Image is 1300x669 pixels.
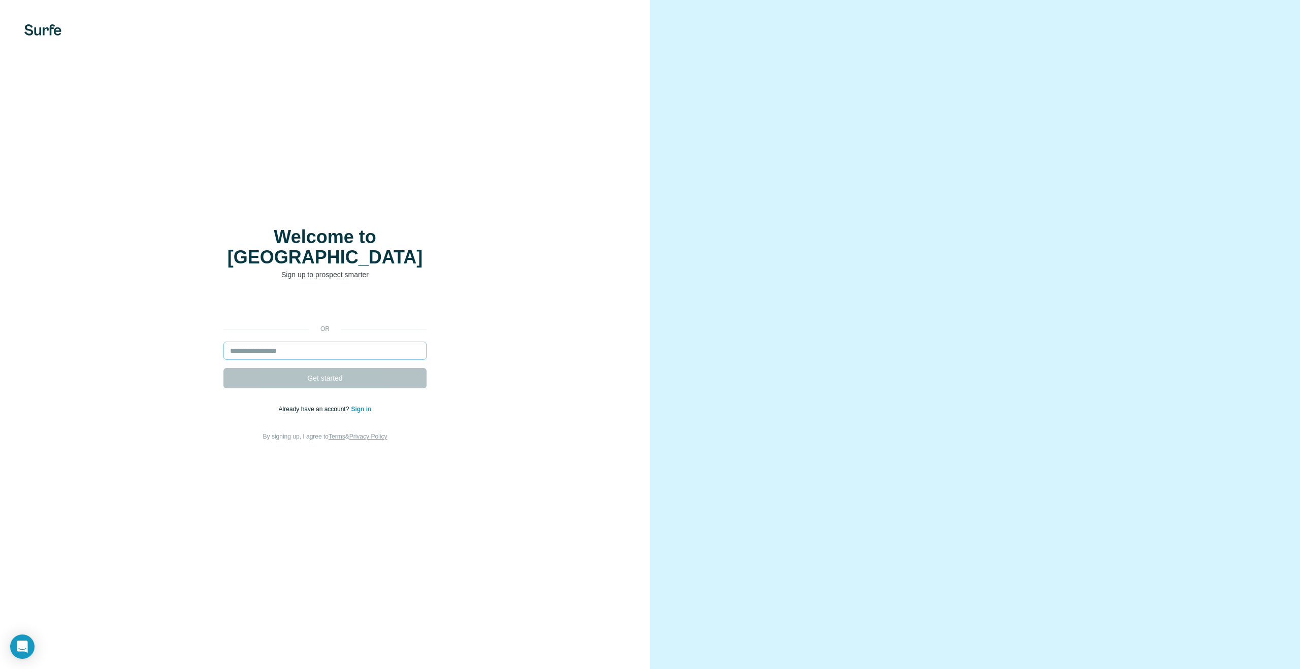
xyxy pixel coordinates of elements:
[10,634,35,659] div: Open Intercom Messenger
[263,433,387,440] span: By signing up, I agree to &
[351,406,371,413] a: Sign in
[223,270,427,280] p: Sign up to prospect smarter
[279,406,351,413] span: Already have an account?
[349,433,387,440] a: Privacy Policy
[24,24,61,36] img: Surfe's logo
[329,433,345,440] a: Terms
[309,324,341,333] p: or
[218,295,432,317] iframe: Sign in with Google Button
[223,227,427,267] h1: Welcome to [GEOGRAPHIC_DATA]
